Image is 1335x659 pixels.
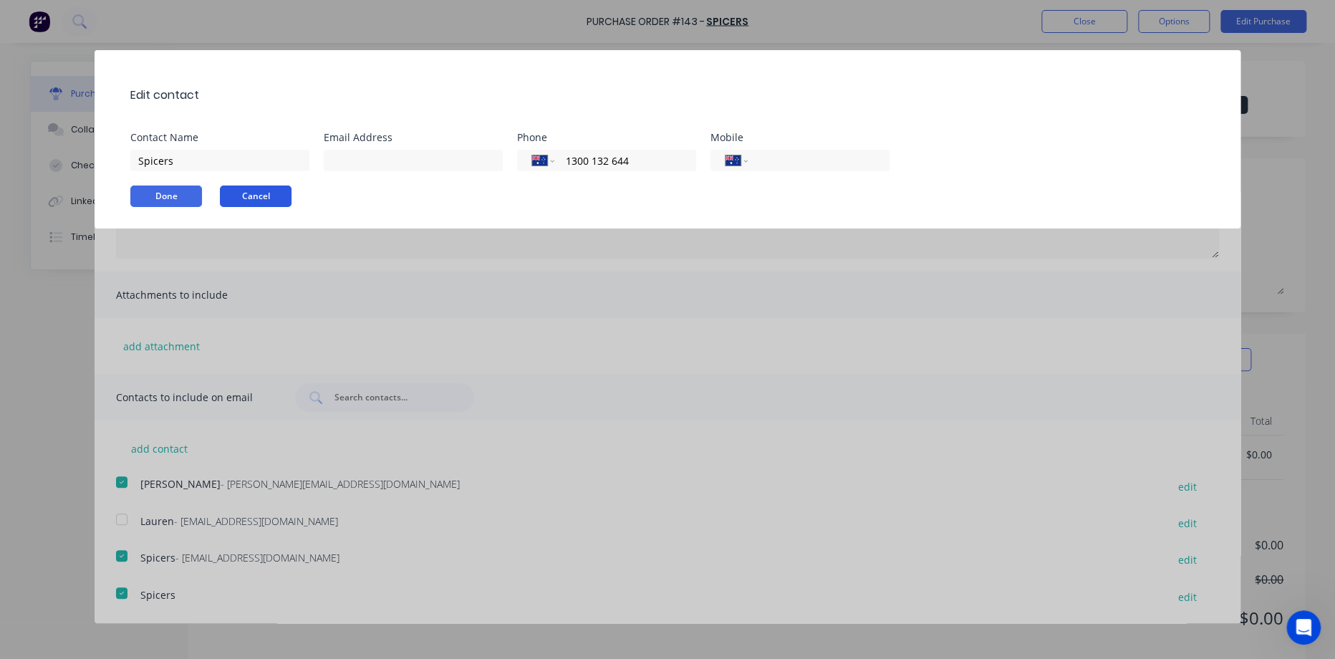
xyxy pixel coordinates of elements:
button: Done [130,186,202,207]
button: Cancel [220,186,291,207]
div: Contact Name [130,133,324,143]
div: Phone [517,133,710,143]
div: Email Address [324,133,517,143]
iframe: Intercom live chat [1286,610,1321,645]
div: Edit contact [130,87,199,104]
div: Mobile [710,133,904,143]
